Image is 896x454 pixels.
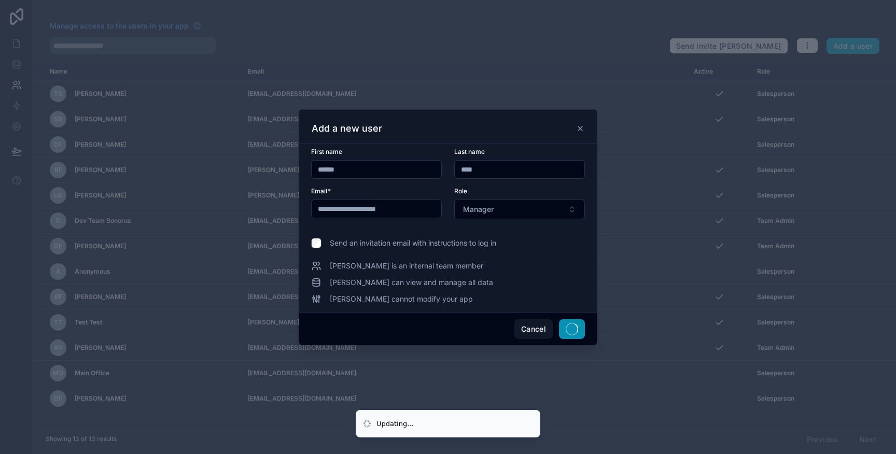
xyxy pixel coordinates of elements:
[454,148,485,155] span: Last name
[463,204,494,215] span: Manager
[330,294,473,304] span: [PERSON_NAME] cannot modify your app
[311,148,342,155] span: First name
[330,277,493,288] span: [PERSON_NAME] can view and manage all data
[454,187,467,195] span: Role
[330,238,496,248] span: Send an invitation email with instructions to log in
[311,238,321,248] input: Send an invitation email with instructions to log in
[312,122,382,135] h3: Add a new user
[311,187,327,195] span: Email
[514,319,553,339] button: Cancel
[376,419,414,429] div: Updating...
[330,261,483,271] span: [PERSON_NAME] is an internal team member
[454,200,585,219] button: Select Button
